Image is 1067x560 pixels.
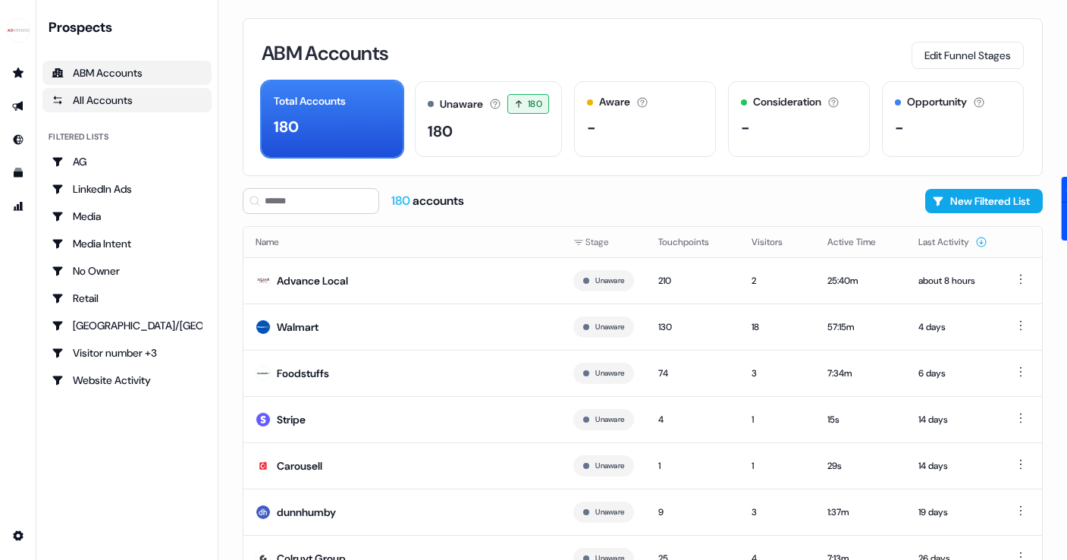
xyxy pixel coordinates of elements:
div: 180 [428,120,453,143]
a: All accounts [42,88,212,112]
div: 25:40m [827,273,894,288]
a: Go to Visitor number +3 [42,341,212,365]
h3: ABM Accounts [262,43,388,63]
div: 1 [658,458,727,473]
button: Edit Funnel Stages [912,42,1024,69]
div: Prospects [49,18,212,36]
div: about 8 hours [918,273,987,288]
button: Last Activity [918,228,987,256]
div: All Accounts [52,93,202,108]
div: Carousell [277,458,322,473]
div: Opportunity [907,94,967,110]
button: Unaware [595,505,624,519]
span: 180 [391,193,413,209]
div: 7:34m [827,366,894,381]
div: 29s [827,458,894,473]
div: 3 [752,366,803,381]
div: 14 days [918,412,987,427]
a: Go to Media [42,204,212,228]
div: Stripe [277,412,306,427]
a: Go to templates [6,161,30,185]
div: AG [52,154,202,169]
div: - [895,116,904,139]
div: 57:15m [827,319,894,335]
button: Unaware [595,274,624,288]
a: ABM Accounts [42,61,212,85]
div: Advance Local [277,273,348,288]
div: 74 [658,366,727,381]
a: Go to AG [42,149,212,174]
button: New Filtered List [925,189,1043,213]
div: dunnhumby [277,505,336,520]
a: Go to attribution [6,194,30,219]
a: Go to outbound experience [6,94,30,118]
a: Go to Inbound [6,127,30,152]
div: 1:37m [827,505,894,520]
div: 19 days [918,505,987,520]
div: Aware [599,94,630,110]
div: 3 [752,505,803,520]
button: Unaware [595,413,624,426]
div: Consideration [753,94,821,110]
div: Unaware [440,96,483,112]
div: 210 [658,273,727,288]
button: Touchpoints [658,228,727,256]
a: Go to prospects [6,61,30,85]
div: 9 [658,505,727,520]
th: Name [243,227,561,257]
div: 4 days [918,319,987,335]
div: 4 [658,412,727,427]
div: LinkedIn Ads [52,181,202,197]
div: ABM Accounts [52,65,202,80]
div: - [587,116,596,139]
div: Walmart [277,319,319,335]
div: 180 [274,115,299,138]
div: Filtered lists [49,131,108,143]
div: No Owner [52,263,202,278]
div: Foodstuffs [277,366,329,381]
button: Unaware [595,320,624,334]
div: Visitor number +3 [52,345,202,360]
a: Go to USA/Canada [42,313,212,338]
div: 15s [827,412,894,427]
div: 2 [752,273,803,288]
a: Go to integrations [6,524,30,548]
a: Go to Website Activity [42,368,212,392]
div: Media Intent [52,236,202,251]
a: Go to Media Intent [42,231,212,256]
div: Stage [573,234,634,250]
div: Website Activity [52,373,202,388]
div: Media [52,209,202,224]
a: Go to Retail [42,286,212,310]
div: Total Accounts [274,93,346,109]
div: Retail [52,291,202,306]
div: 14 days [918,458,987,473]
div: 1 [752,412,803,427]
span: 180 [528,96,542,112]
div: [GEOGRAPHIC_DATA]/[GEOGRAPHIC_DATA] [52,318,202,333]
div: - [741,116,750,139]
button: Visitors [752,228,801,256]
div: 6 days [918,366,987,381]
button: Active Time [827,228,894,256]
div: 18 [752,319,803,335]
div: accounts [391,193,464,209]
a: Go to LinkedIn Ads [42,177,212,201]
div: 1 [752,458,803,473]
div: 130 [658,319,727,335]
button: Unaware [595,367,624,380]
a: Go to No Owner [42,259,212,283]
button: Unaware [595,459,624,473]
